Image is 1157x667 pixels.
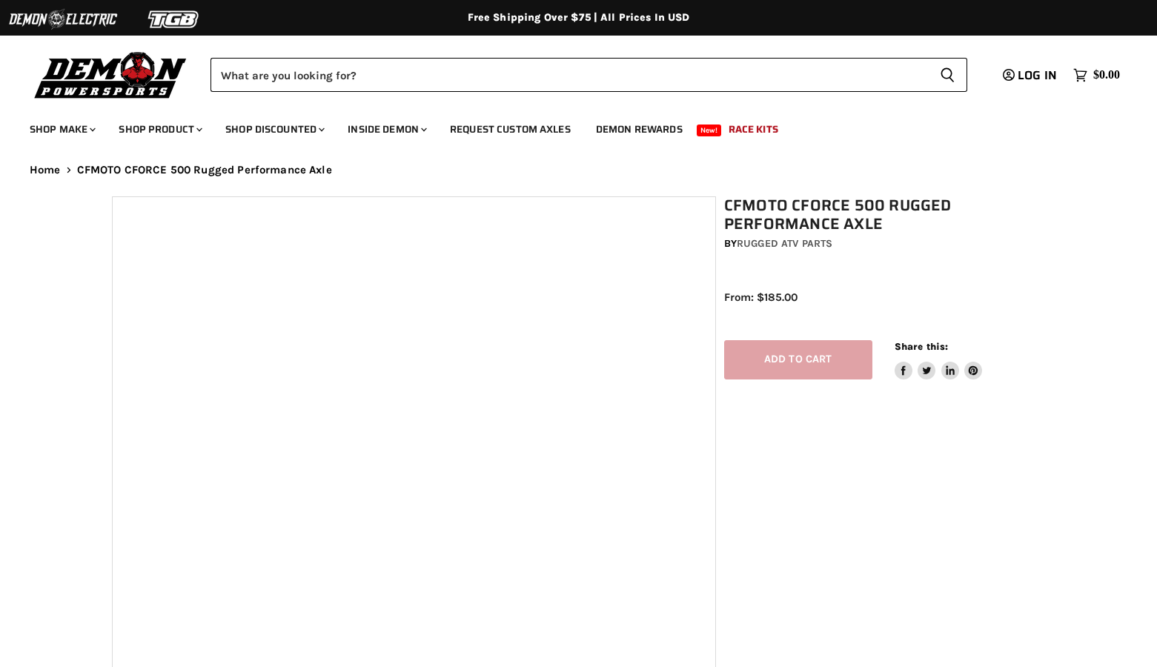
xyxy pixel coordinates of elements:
a: Shop Discounted [214,114,334,145]
a: Demon Rewards [585,114,694,145]
h1: CFMOTO CFORCE 500 Rugged Performance Axle [724,196,1053,233]
span: CFMOTO CFORCE 500 Rugged Performance Axle [77,164,332,176]
div: by [724,236,1053,252]
a: Shop Make [19,114,105,145]
aside: Share this: [895,340,983,379]
form: Product [210,58,967,92]
span: From: $185.00 [724,291,798,304]
img: Demon Electric Logo 2 [7,5,119,33]
a: Race Kits [717,114,789,145]
button: Search [928,58,967,92]
a: Shop Product [107,114,211,145]
a: $0.00 [1066,64,1127,86]
span: New! [697,125,722,136]
img: Demon Powersports [30,48,192,101]
a: Inside Demon [337,114,436,145]
img: TGB Logo 2 [119,5,230,33]
span: $0.00 [1093,68,1120,82]
a: Home [30,164,61,176]
span: Share this: [895,341,948,352]
a: Request Custom Axles [439,114,582,145]
span: Log in [1018,66,1057,84]
ul: Main menu [19,108,1116,145]
a: Log in [996,69,1066,82]
input: Search [210,58,928,92]
a: Rugged ATV Parts [737,237,832,250]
